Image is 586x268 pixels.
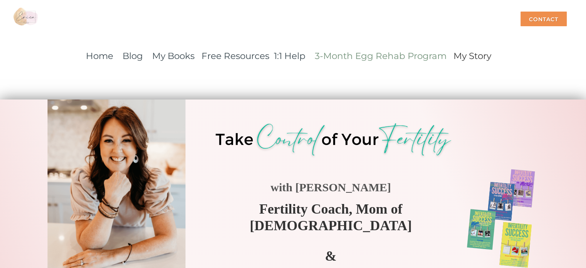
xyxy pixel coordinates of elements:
[521,12,567,26] div: Contact
[123,51,143,61] span: Blog
[152,51,195,61] a: My Books
[201,51,269,61] a: Free Resources
[453,48,491,62] a: My Story
[325,248,336,263] strong: &
[208,120,459,160] img: 63ddda5937863.png
[274,51,306,61] a: 1:1 Help
[453,51,491,61] span: My Story
[86,51,113,61] a: Home
[270,181,391,193] strong: with [PERSON_NAME]
[315,51,447,61] a: 3-Month Egg Rehab Program
[123,48,143,62] a: Blog
[250,201,412,233] span: Fertility Coach, Mom of [DEMOGRAPHIC_DATA]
